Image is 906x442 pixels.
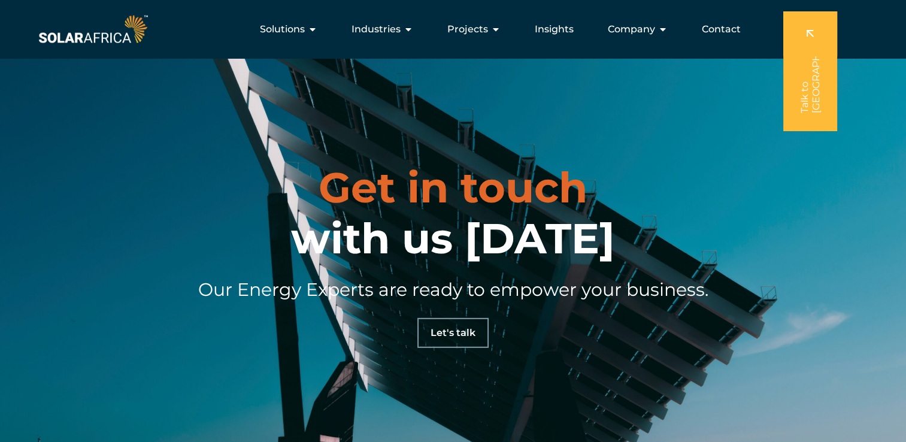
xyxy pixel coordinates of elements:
[291,162,615,264] h2: with us [DATE]
[260,22,305,37] span: Solutions
[447,22,488,37] span: Projects
[319,162,587,213] span: Get in touch
[352,22,401,37] span: Industries
[431,328,475,338] span: Let's talk
[702,22,741,37] a: Contact
[150,17,750,41] div: Menu Toggle
[535,22,574,37] a: Insights
[150,17,750,41] nav: Menu
[417,318,489,348] a: Let's talk
[118,276,789,303] h4: Our Energy Experts are ready to empower your business.
[608,22,655,37] span: Company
